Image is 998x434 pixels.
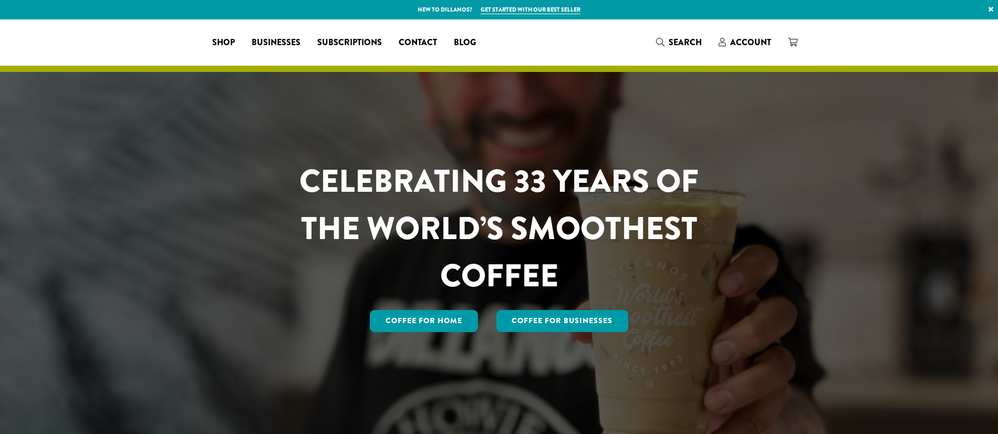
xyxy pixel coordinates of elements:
a: Coffee for Home [370,310,478,332]
h1: CELEBRATING 33 YEARS OF THE WORLD’S SMOOTHEST COFFEE [268,158,730,299]
span: Blog [454,36,476,49]
span: Shop [212,36,235,49]
span: Contact [399,36,437,49]
span: Search [669,36,702,48]
span: Account [730,36,771,48]
a: Coffee For Businesses [496,310,629,332]
a: Shop [204,34,243,51]
a: Search [648,34,710,51]
span: Subscriptions [317,36,382,49]
span: Businesses [252,36,300,49]
a: Get started with our best seller [481,5,580,14]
